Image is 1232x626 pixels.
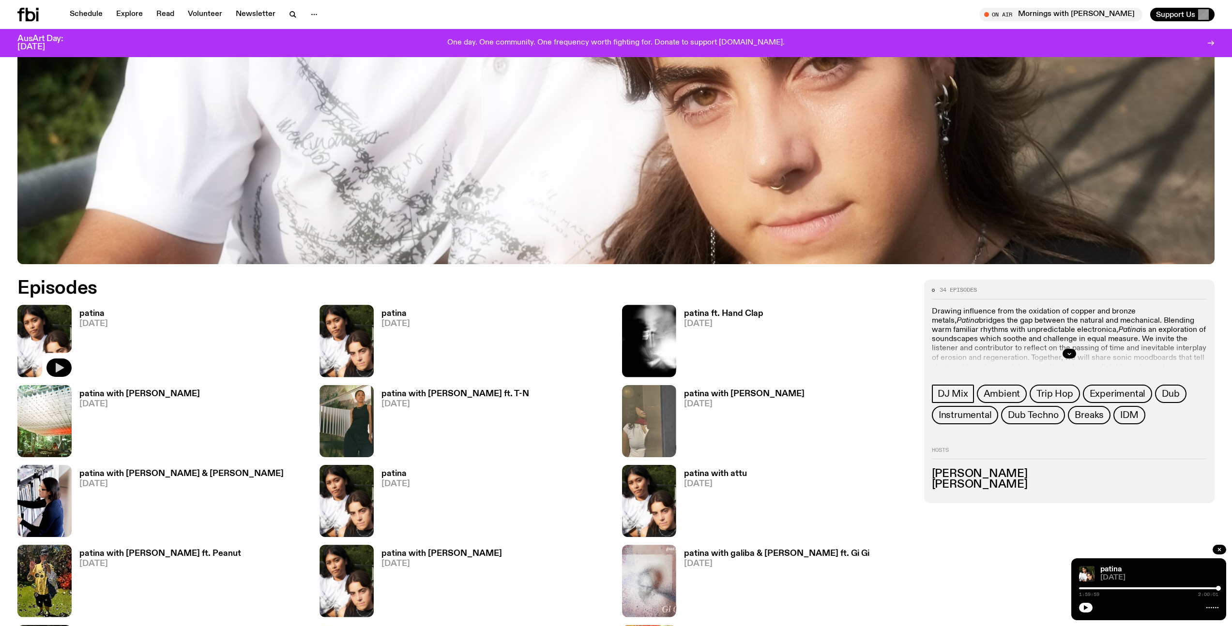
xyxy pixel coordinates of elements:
[374,470,410,537] a: patina[DATE]
[17,35,79,51] h3: AusArt Day: [DATE]
[79,390,200,398] h3: patina with [PERSON_NAME]
[1100,566,1122,573] a: patina
[1090,388,1146,399] span: Experimental
[79,480,284,488] span: [DATE]
[1100,574,1218,581] span: [DATE]
[1150,8,1215,21] button: Support Us
[79,400,200,408] span: [DATE]
[72,310,108,377] a: patina[DATE]
[676,470,747,537] a: patina with attu[DATE]
[957,317,979,325] em: Patina
[932,469,1207,479] h3: [PERSON_NAME]
[79,560,241,568] span: [DATE]
[79,320,108,328] span: [DATE]
[381,390,529,398] h3: patina with [PERSON_NAME] ft. T-N
[72,390,200,457] a: patina with [PERSON_NAME][DATE]
[684,390,805,398] h3: patina with [PERSON_NAME]
[374,390,529,457] a: patina with [PERSON_NAME] ft. T-N[DATE]
[151,8,180,21] a: Read
[1075,410,1104,420] span: Breaks
[684,400,805,408] span: [DATE]
[374,550,502,617] a: patina with [PERSON_NAME][DATE]
[1008,410,1058,420] span: Dub Techno
[1083,385,1153,403] a: Experimental
[230,8,281,21] a: Newsletter
[1155,385,1186,403] a: Dub
[1113,406,1145,424] a: IDM
[1120,410,1138,420] span: IDM
[17,280,812,297] h2: Episodes
[110,8,149,21] a: Explore
[938,388,968,399] span: DJ Mix
[381,560,502,568] span: [DATE]
[676,310,763,377] a: patina ft. Hand Clap[DATE]
[1162,388,1179,399] span: Dub
[381,400,529,408] span: [DATE]
[939,410,992,420] span: Instrumental
[381,480,410,488] span: [DATE]
[381,550,502,558] h3: patina with [PERSON_NAME]
[932,307,1207,382] p: Drawing influence from the oxidation of copper and bronze metals, bridges the gap between the nat...
[932,385,974,403] a: DJ Mix
[1079,592,1099,597] span: 1:59:59
[182,8,228,21] a: Volunteer
[1036,388,1073,399] span: Trip Hop
[79,310,108,318] h3: patina
[1030,385,1080,403] a: Trip Hop
[932,406,999,424] a: Instrumental
[676,550,869,617] a: patina with galiba & [PERSON_NAME] ft. Gi Gi[DATE]
[684,310,763,318] h3: patina ft. Hand Clap
[1156,10,1195,19] span: Support Us
[932,479,1207,490] h3: [PERSON_NAME]
[1118,326,1141,334] em: Patina
[381,310,410,318] h3: patina
[684,560,869,568] span: [DATE]
[72,470,284,537] a: patina with [PERSON_NAME] & [PERSON_NAME][DATE]
[684,550,869,558] h3: patina with galiba & [PERSON_NAME] ft. Gi Gi
[1068,406,1110,424] a: Breaks
[979,8,1142,21] button: On AirMornings with [PERSON_NAME]
[1001,406,1065,424] a: Dub Techno
[64,8,108,21] a: Schedule
[684,470,747,478] h3: patina with attu
[79,550,241,558] h3: patina with [PERSON_NAME] ft. Peanut
[984,388,1020,399] span: Ambient
[684,480,747,488] span: [DATE]
[381,470,410,478] h3: patina
[684,320,763,328] span: [DATE]
[374,310,410,377] a: patina[DATE]
[932,447,1207,459] h2: Hosts
[977,385,1027,403] a: Ambient
[381,320,410,328] span: [DATE]
[1198,592,1218,597] span: 2:00:01
[940,287,977,293] span: 34 episodes
[447,39,785,47] p: One day. One community. One frequency worth fighting for. Donate to support [DOMAIN_NAME].
[79,470,284,478] h3: patina with [PERSON_NAME] & [PERSON_NAME]
[676,390,805,457] a: patina with [PERSON_NAME][DATE]
[72,550,241,617] a: patina with [PERSON_NAME] ft. Peanut[DATE]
